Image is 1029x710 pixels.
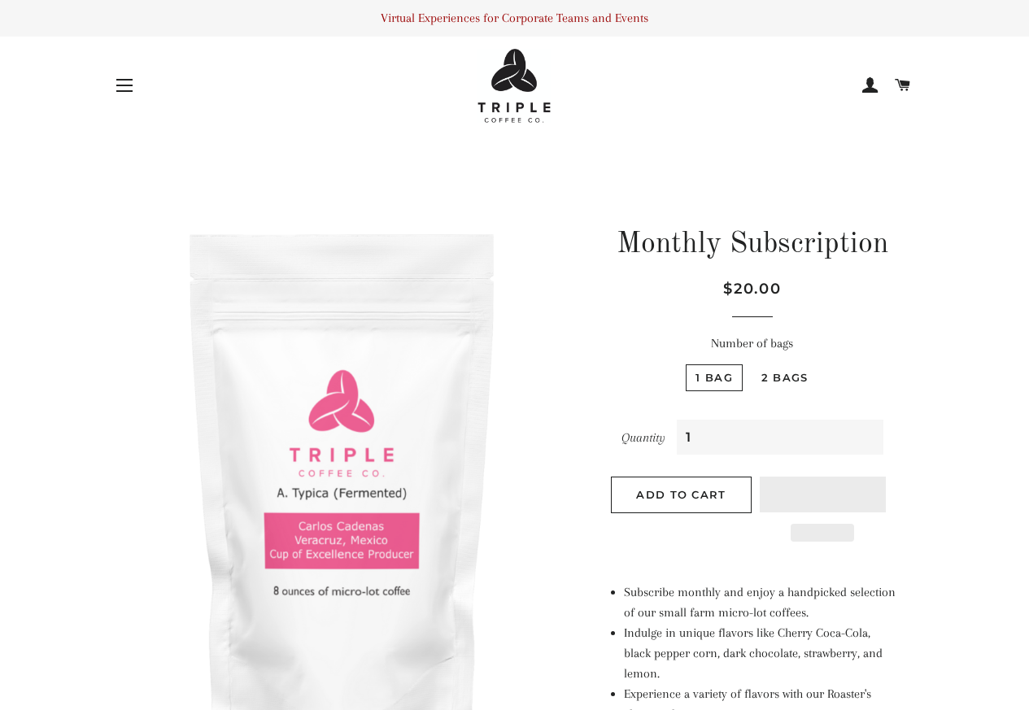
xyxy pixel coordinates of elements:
[611,477,751,512] button: Add to Cart
[752,364,818,391] label: 2 bags
[624,623,896,684] li: Indulge in unique flavors like Cherry Coca-Cola, black pepper corn, dark chocolate, strawberry, a...
[477,49,551,123] img: Triple Coffee Co - Logo
[723,280,782,298] span: $20.00
[608,333,896,354] label: Number of bags
[621,428,665,448] label: Quantity
[608,224,896,265] h1: Monthly Subscription
[624,582,896,623] li: Subscribe monthly and enjoy a handpicked selection of our small farm micro-lot coffees.
[636,488,726,501] span: Add to Cart
[686,364,743,391] label: 1 bag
